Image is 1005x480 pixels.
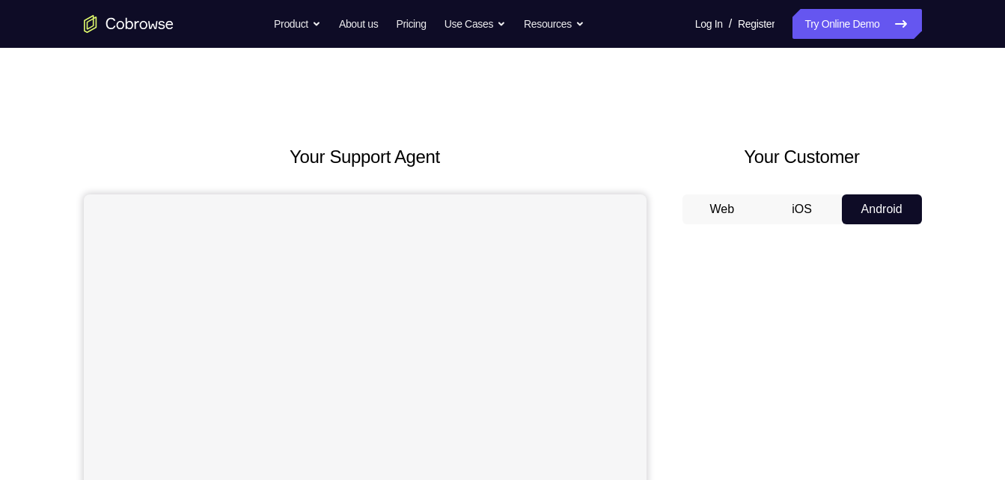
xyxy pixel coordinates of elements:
button: Android [842,194,922,224]
a: Try Online Demo [792,9,921,39]
a: Go to the home page [84,15,174,33]
a: Register [738,9,775,39]
span: / [729,15,732,33]
h2: Your Support Agent [84,144,647,170]
button: Resources [524,9,584,39]
button: iOS [762,194,842,224]
button: Use Cases [445,9,506,39]
h2: Your Customer [682,144,922,170]
a: Log In [695,9,723,39]
button: Web [682,194,763,224]
button: Product [274,9,321,39]
a: Pricing [396,9,426,39]
a: About us [339,9,378,39]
